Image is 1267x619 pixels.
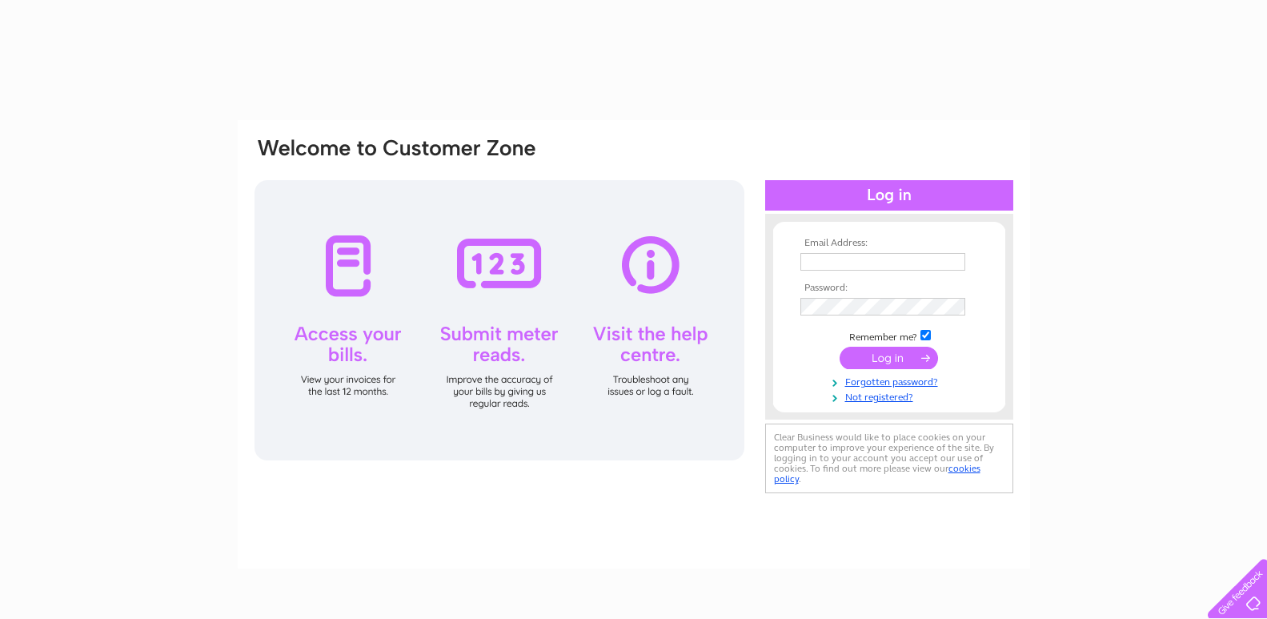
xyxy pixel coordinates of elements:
th: Email Address: [796,238,982,249]
th: Password: [796,283,982,294]
a: cookies policy [774,463,980,484]
input: Submit [840,347,938,369]
div: Clear Business would like to place cookies on your computer to improve your experience of the sit... [765,424,1013,493]
td: Remember me? [796,328,982,344]
a: Not registered? [800,388,982,404]
a: Forgotten password? [800,373,982,388]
